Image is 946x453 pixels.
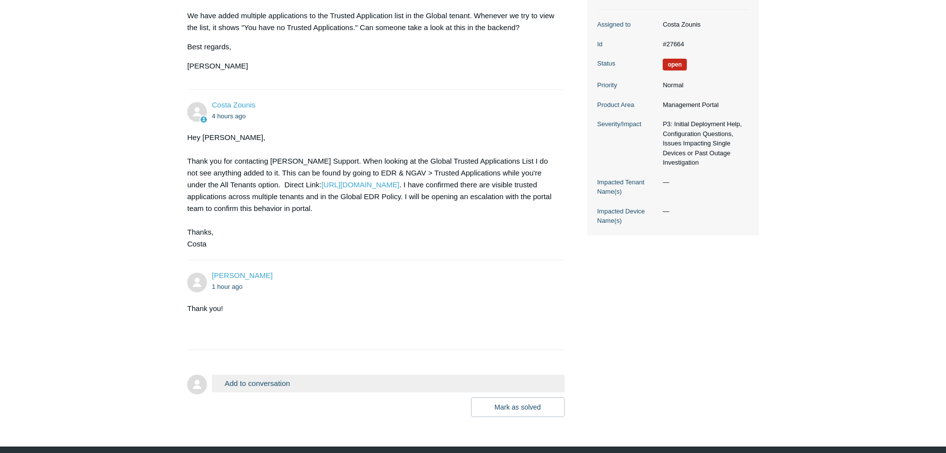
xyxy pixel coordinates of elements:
[658,20,749,30] dd: Costa Zounis
[471,397,565,417] button: Mark as solved
[212,271,272,279] a: [PERSON_NAME]
[597,119,658,129] dt: Severity/Impact
[597,207,658,226] dt: Impacted Device Name(s)
[597,177,658,197] dt: Impacted Tenant Name(s)
[658,100,749,110] dd: Management Portal
[212,283,242,290] time: 08/26/2025, 13:47
[321,180,399,189] a: [URL][DOMAIN_NAME]
[663,59,687,70] span: We are working on a response for you
[597,59,658,69] dt: Status
[597,80,658,90] dt: Priority
[658,39,749,49] dd: #27664
[658,177,749,187] dd: —
[212,375,565,392] button: Add to conversation
[658,119,749,168] dd: P3: Initial Deployment Help, Configuration Questions, Issues Impacting Single Devices or Past Out...
[658,80,749,90] dd: Normal
[212,112,246,120] time: 08/26/2025, 10:34
[187,60,555,72] p: [PERSON_NAME]
[187,41,555,53] p: Best regards,
[597,100,658,110] dt: Product Area
[658,207,749,216] dd: —
[597,20,658,30] dt: Assigned to
[187,305,223,313] span: Thank you!
[597,39,658,49] dt: Id
[187,10,555,34] p: We have added multiple applications to the Trusted Application list in the Global tenant. Wheneve...
[212,101,255,109] a: Costa Zounis
[187,132,555,250] div: Hey [PERSON_NAME], Thank you for contacting [PERSON_NAME] Support. When looking at the Global Tru...
[212,271,272,279] span: Joshua Mitchell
